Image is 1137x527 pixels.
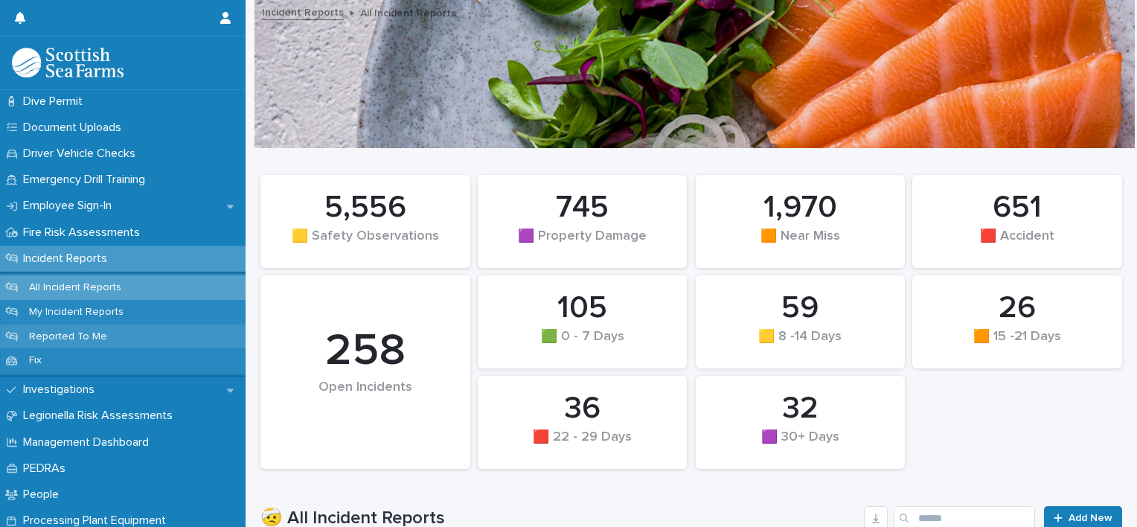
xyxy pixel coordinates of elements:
[12,48,124,77] img: bPIBxiqnSb2ggTQWdOVV
[721,189,880,226] div: 1,970
[17,330,119,343] p: Reported To Me
[17,252,119,266] p: Incident Reports
[721,229,880,260] div: 🟧 Near Miss
[938,189,1097,226] div: 651
[17,488,71,502] p: People
[503,390,662,427] div: 36
[17,95,95,109] p: Dive Permit
[17,199,124,213] p: Employee Sign-In
[17,147,147,161] p: Driver Vehicle Checks
[360,4,456,20] p: All Incident Reports
[721,290,880,327] div: 59
[17,281,133,294] p: All Incident Reports
[938,229,1097,260] div: 🟥 Accident
[17,461,77,476] p: PEDRAs
[503,429,662,461] div: 🟥 22 - 29 Days
[503,329,662,360] div: 🟩 0 - 7 Days
[17,226,152,240] p: Fire Risk Assessments
[286,189,445,226] div: 5,556
[503,229,662,260] div: 🟪 Property Damage
[17,383,106,397] p: Investigations
[721,390,880,427] div: 32
[938,290,1097,327] div: 26
[17,306,135,319] p: My Incident Reports
[17,354,54,367] p: Fix
[17,121,133,135] p: Document Uploads
[17,173,157,187] p: Emergency Drill Training
[286,229,445,260] div: 🟨 Safety Observations
[503,290,662,327] div: 105
[938,329,1097,360] div: 🟧 15 -21 Days
[1069,513,1112,523] span: Add New
[286,380,445,427] div: Open Incidents
[503,189,662,226] div: 745
[17,435,161,450] p: Management Dashboard
[262,3,344,20] a: Incident Reports
[286,325,445,378] div: 258
[721,429,880,461] div: 🟪 30+ Days
[17,409,185,423] p: Legionella Risk Assessments
[721,329,880,360] div: 🟨 8 -14 Days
